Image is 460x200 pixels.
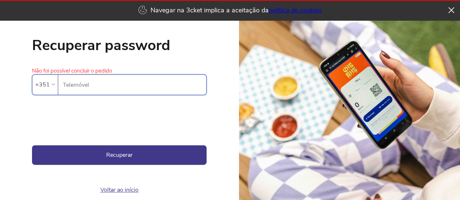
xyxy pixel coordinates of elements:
h1: Recuperar password [32,38,207,53]
div: +351 [35,79,50,90]
div: Não foi possível concluir o pedido [32,67,207,74]
p: Navegar na 3cket implica a aceitação da [151,6,322,15]
input: Telemóvel [63,75,206,95]
a: política de cookies [269,6,322,15]
label: Telemóvel [58,75,206,95]
button: Recuperar [32,145,207,165]
iframe: reCAPTCHA [32,106,143,134]
a: Voltar ao início [100,187,139,193]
